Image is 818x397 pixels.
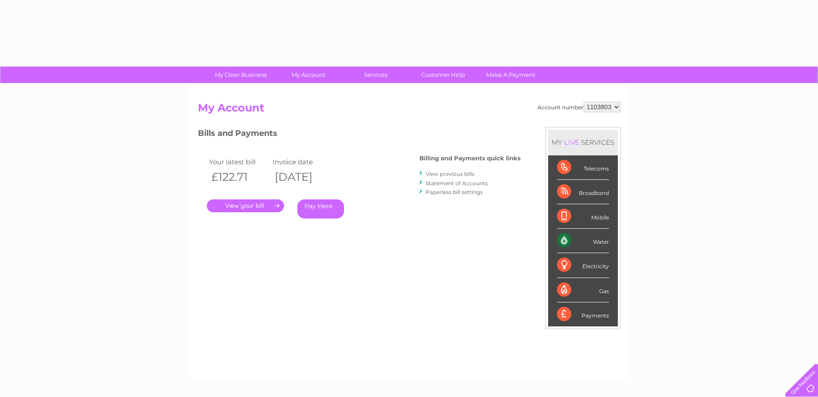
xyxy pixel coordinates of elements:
[562,138,581,147] div: LIVE
[272,67,345,83] a: My Account
[557,155,609,180] div: Telecoms
[426,171,474,177] a: View previous bills
[207,156,271,168] td: Your latest bill
[270,156,334,168] td: Invoice date
[207,168,271,186] th: £122.71
[557,253,609,278] div: Electricity
[548,130,618,155] div: MY SERVICES
[198,127,521,143] h3: Bills and Payments
[407,67,480,83] a: Customer Help
[339,67,412,83] a: Services
[557,204,609,229] div: Mobile
[474,67,547,83] a: Make A Payment
[426,180,488,187] a: Statement of Accounts
[557,229,609,253] div: Water
[198,102,620,119] h2: My Account
[557,302,609,326] div: Payments
[419,155,521,162] h4: Billing and Payments quick links
[207,199,284,212] a: .
[557,278,609,302] div: Gas
[270,168,334,186] th: [DATE]
[426,189,483,195] a: Paperless bill settings
[537,102,620,112] div: Account number
[297,199,344,218] a: Pay Here
[204,67,277,83] a: My Clear Business
[557,180,609,204] div: Broadband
